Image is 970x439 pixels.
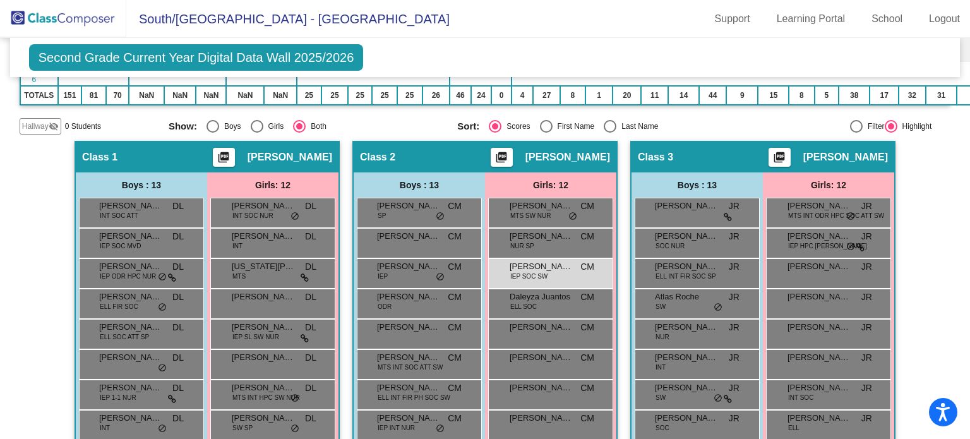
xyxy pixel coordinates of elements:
[164,86,196,105] td: NaN
[787,291,851,303] span: [PERSON_NAME]
[510,272,548,281] span: IEP SOC SW
[232,332,279,342] span: IEP SL SW NUR
[861,412,872,425] span: JR
[787,260,851,273] span: [PERSON_NAME]
[729,382,739,395] span: JR
[264,86,296,105] td: NaN
[158,424,167,434] span: do_not_disturb_alt
[788,423,799,433] span: ELL
[553,121,595,132] div: First Name
[99,200,162,212] span: [PERSON_NAME]
[656,423,669,433] span: SOC
[758,86,789,105] td: 15
[846,212,855,222] span: do_not_disturb_alt
[510,291,573,303] span: Daleyza Juantos
[76,172,207,198] div: Boys : 13
[377,291,440,303] span: [PERSON_NAME]
[99,260,162,273] span: [PERSON_NAME]
[232,321,295,334] span: [PERSON_NAME]
[378,423,415,433] span: IEP INT NUR
[485,172,616,198] div: Girls: 12
[580,260,594,274] span: CM
[290,212,299,222] span: do_not_disturb_alt
[20,86,58,105] td: TOTALS
[232,211,273,220] span: INT SOC NUR
[641,86,668,105] td: 11
[638,151,673,164] span: Class 3
[172,382,184,395] span: DL
[655,412,718,424] span: [PERSON_NAME]
[158,303,167,313] span: do_not_disturb_alt
[510,302,537,311] span: ELL SOC
[248,151,332,164] span: [PERSON_NAME]
[377,200,440,212] span: [PERSON_NAME] [PERSON_NAME] [PERSON_NAME]
[172,200,184,213] span: DL
[450,86,471,105] td: 46
[491,148,513,167] button: Print Students Details
[510,230,573,243] span: [PERSON_NAME]
[510,321,573,334] span: [PERSON_NAME]
[348,86,372,105] td: 25
[169,121,197,132] span: Show:
[861,230,872,243] span: JR
[99,382,162,394] span: [PERSON_NAME] [PERSON_NAME]
[436,212,445,222] span: do_not_disturb_alt
[655,260,718,273] span: [PERSON_NAME]
[656,241,685,251] span: SOC NUR
[100,241,141,251] span: IEP SOC MVD
[729,291,739,304] span: JR
[81,86,106,105] td: 81
[305,291,316,304] span: DL
[232,351,295,364] span: [PERSON_NAME]
[699,86,726,105] td: 44
[100,393,136,402] span: IEP 1-1 NUR
[378,211,386,220] span: SP
[65,121,101,132] span: 0 Students
[290,394,299,404] span: do_not_disturb_alt
[512,86,533,105] td: 4
[100,332,149,342] span: ELL SOC ATT SP
[232,241,242,251] span: INT
[232,260,295,273] span: [US_STATE][PERSON_NAME]
[457,120,736,133] mat-radio-group: Select an option
[705,9,760,29] a: Support
[729,260,739,274] span: JR
[510,412,573,424] span: [PERSON_NAME]
[656,272,716,281] span: ELL INT FIR SOC SP
[788,393,813,402] span: INT SOC
[377,382,440,394] span: [PERSON_NAME]
[232,200,295,212] span: [PERSON_NAME]
[100,423,110,433] span: INT
[129,86,164,105] td: NaN
[232,423,253,433] span: SW SP
[378,363,443,372] span: MTS INT SOC ATT SW
[861,382,872,395] span: JR
[861,260,872,274] span: JR
[457,121,479,132] span: Sort:
[378,302,392,311] span: ODR
[354,172,485,198] div: Boys : 13
[305,382,316,395] span: DL
[656,332,669,342] span: NUR
[863,121,885,132] div: Filter
[207,172,338,198] div: Girls: 12
[580,382,594,395] span: CM
[926,86,957,105] td: 31
[580,200,594,213] span: CM
[158,272,167,282] span: do_not_disturb_alt
[448,230,462,243] span: CM
[232,382,295,394] span: [PERSON_NAME]
[448,382,462,395] span: CM
[448,351,462,364] span: CM
[655,291,718,303] span: Atlas Roche
[232,230,295,243] span: [PERSON_NAME]
[787,321,851,334] span: [PERSON_NAME]
[126,9,450,29] span: South/[GEOGRAPHIC_DATA] - [GEOGRAPHIC_DATA]
[787,200,851,212] span: [PERSON_NAME]
[232,272,246,281] span: MTS
[655,351,718,364] span: [PERSON_NAME]
[172,351,184,364] span: DL
[580,230,594,243] span: CM
[305,412,316,425] span: DL
[787,230,851,243] span: [PERSON_NAME]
